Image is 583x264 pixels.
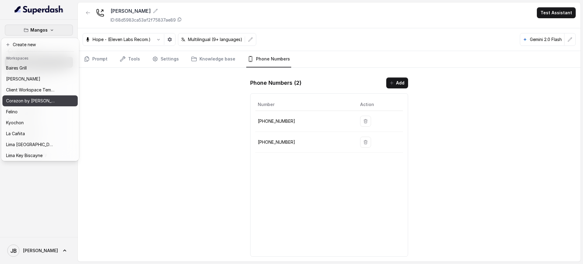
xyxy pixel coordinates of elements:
[30,26,48,34] p: Mangos
[1,38,79,161] div: Mangos
[6,86,55,94] p: Client Workspace Template
[6,97,55,105] p: Corazon by [PERSON_NAME]
[6,130,25,137] p: La Cañita
[2,53,78,63] header: Workspaces
[6,152,43,159] p: Lima Key Biscayne
[5,25,73,36] button: Mangos
[6,75,40,83] p: [PERSON_NAME]
[6,64,27,72] p: Baires Grill
[6,108,18,115] p: Felino
[6,141,55,148] p: Lima [GEOGRAPHIC_DATA]
[2,39,78,50] button: Create new
[6,119,24,126] p: Kyochon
